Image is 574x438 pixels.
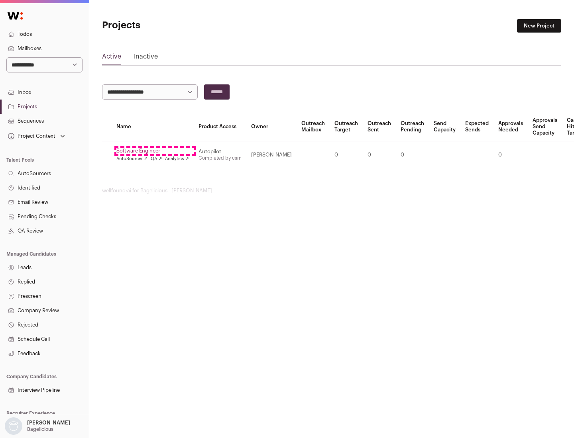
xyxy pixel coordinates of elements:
[102,188,561,194] footer: wellfound:ai for Bagelicious - [PERSON_NAME]
[246,112,297,141] th: Owner
[396,141,429,169] td: 0
[116,156,147,162] a: AutoSourcer ↗
[6,133,55,139] div: Project Context
[199,156,242,160] a: Completed by csm
[396,112,429,141] th: Outreach Pending
[517,19,561,33] a: New Project
[493,112,528,141] th: Approvals Needed
[297,112,330,141] th: Outreach Mailbox
[134,52,158,65] a: Inactive
[493,141,528,169] td: 0
[246,141,297,169] td: [PERSON_NAME]
[6,131,67,142] button: Open dropdown
[116,148,189,154] a: Software Engineer
[3,8,27,24] img: Wellfound
[199,149,242,155] div: Autopilot
[112,112,194,141] th: Name
[330,141,363,169] td: 0
[429,112,460,141] th: Send Capacity
[363,112,396,141] th: Outreach Sent
[27,426,53,432] p: Bagelicious
[151,156,162,162] a: QA ↗
[27,420,70,426] p: [PERSON_NAME]
[3,417,72,435] button: Open dropdown
[330,112,363,141] th: Outreach Target
[102,19,255,32] h1: Projects
[460,112,493,141] th: Expected Sends
[363,141,396,169] td: 0
[528,112,562,141] th: Approvals Send Capacity
[194,112,246,141] th: Product Access
[102,52,121,65] a: Active
[165,156,189,162] a: Analytics ↗
[5,417,22,435] img: nopic.png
